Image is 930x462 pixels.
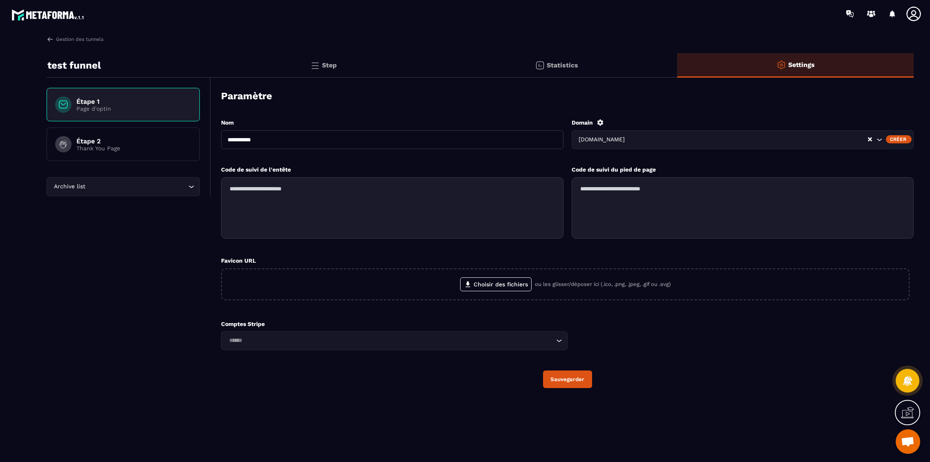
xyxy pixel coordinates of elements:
[221,331,568,350] div: Search for option
[543,370,592,388] button: Sauvegarder
[627,135,867,144] input: Search for option
[47,36,54,43] img: arrow
[47,57,101,74] p: test funnel
[572,119,593,126] label: Domain
[572,130,914,149] div: Search for option
[221,321,568,327] p: Comptes Stripe
[76,145,179,152] p: Thank You Page
[76,105,179,112] p: Page d'optin
[460,277,532,291] label: Choisir des fichiers
[76,137,179,145] h6: Étape 2
[310,60,320,70] img: bars.0d591741.svg
[76,98,179,105] h6: Étape 1
[221,257,256,264] label: Favicon URL
[535,60,545,70] img: stats.20deebd0.svg
[322,61,337,69] p: Step
[776,60,786,70] img: setting-o.ffaa8168.svg
[572,166,656,173] label: Code de suivi du pied de page
[47,36,103,43] a: Gestion des tunnels
[896,429,920,454] a: Mở cuộc trò chuyện
[221,166,291,173] label: Code de suivi de l'entête
[547,61,578,69] p: Statistics
[886,135,912,143] div: Créer
[868,136,872,143] button: Clear Selected
[11,7,85,22] img: logo
[52,182,87,191] span: Archive list
[577,135,627,144] span: [DOMAIN_NAME]
[221,90,272,102] h3: Paramètre
[226,336,554,345] input: Search for option
[788,61,815,69] p: Settings
[535,281,671,288] p: ou les glisser/déposer ici (.ico, .png, .jpeg, .gif ou .svg)
[47,177,200,196] div: Search for option
[221,119,234,126] label: Nom
[87,182,186,191] input: Search for option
